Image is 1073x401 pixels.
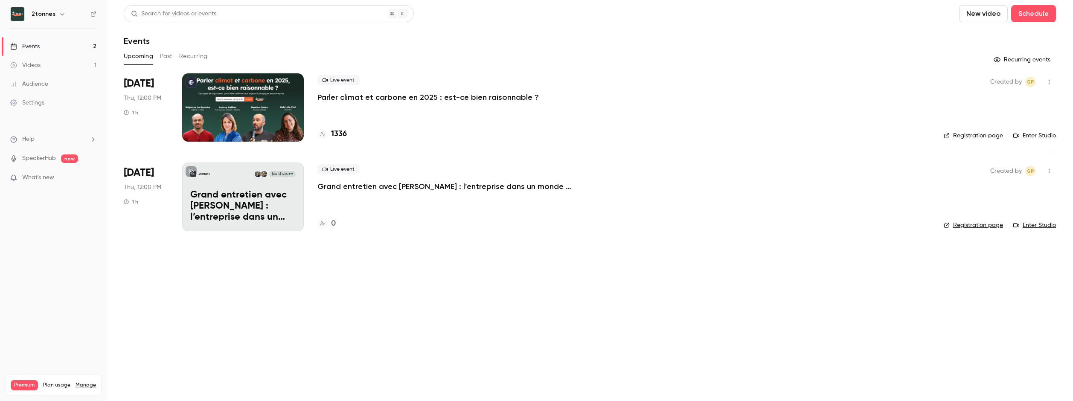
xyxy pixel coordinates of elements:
a: Grand entretien avec Frédéric Mazzella : l’entreprise dans un monde en crises 2tonnesPierre-Alix ... [182,163,304,231]
a: SpeakerHub [22,154,56,163]
span: GP [1026,77,1034,87]
h4: 1336 [331,128,347,140]
h6: 2tonnes [32,10,55,18]
li: help-dropdown-opener [10,135,96,144]
span: Thu, 12:00 PM [124,183,161,192]
div: Sep 18 Thu, 12:00 PM (Europe/Paris) [124,73,169,142]
span: Help [22,135,35,144]
span: new [61,154,78,163]
div: Videos [10,61,41,70]
h4: 0 [331,218,336,230]
p: Grand entretien avec [PERSON_NAME] : l’entreprise dans un monde en crises [190,190,296,223]
span: Premium [11,380,38,390]
img: Frédéric Mazzella [255,171,261,177]
img: Pierre-Alix Lloret-Bavai [261,171,267,177]
a: Enter Studio [1013,221,1056,230]
div: Search for videos or events [131,9,216,18]
img: 2tonnes [11,7,24,21]
button: New video [959,5,1008,22]
a: Manage [76,382,96,389]
button: Schedule [1011,5,1056,22]
span: [DATE] 12:00 PM [269,171,295,177]
div: 1 h [124,109,138,116]
span: [DATE] [124,77,154,90]
span: Live event [317,75,360,85]
a: Enter Studio [1013,131,1056,140]
span: Live event [317,164,360,174]
a: Parler climat et carbone en 2025 : est-ce bien raisonnable ? [317,92,539,102]
div: 1 h [124,198,138,205]
div: Oct 16 Thu, 12:00 PM (Europe/Paris) [124,163,169,231]
div: Audience [10,80,48,88]
span: Gabrielle Piot [1025,166,1035,176]
span: Created by [990,77,1022,87]
a: Registration page [944,131,1003,140]
span: Gabrielle Piot [1025,77,1035,87]
span: Created by [990,166,1022,176]
span: What's new [22,173,54,182]
button: Past [160,49,172,63]
button: Upcoming [124,49,153,63]
button: Recurring [179,49,208,63]
div: Settings [10,99,44,107]
span: Thu, 12:00 PM [124,94,161,102]
a: Grand entretien avec [PERSON_NAME] : l’entreprise dans un monde en crises [317,181,573,192]
div: Events [10,42,40,51]
button: Recurring events [990,53,1056,67]
iframe: Noticeable Trigger [86,174,96,182]
a: 1336 [317,128,347,140]
span: [DATE] [124,166,154,180]
p: 2tonnes [198,172,210,176]
h1: Events [124,36,150,46]
span: Plan usage [43,382,70,389]
a: 0 [317,218,336,230]
a: Registration page [944,221,1003,230]
span: GP [1026,166,1034,176]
